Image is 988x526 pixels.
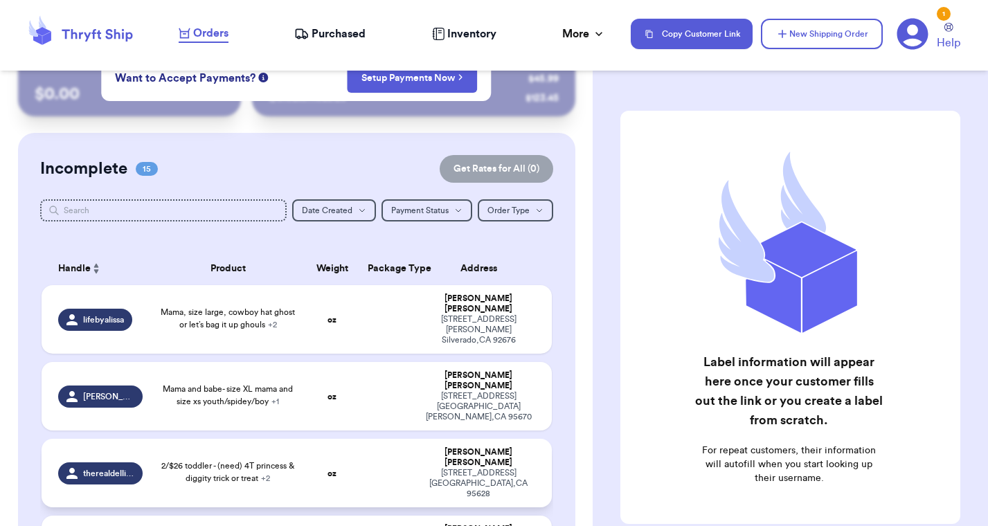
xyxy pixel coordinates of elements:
th: Package Type [359,252,414,285]
span: Mama and babe- size XL mama and size xs youth/spidey/boy [163,385,293,406]
span: Mama, size large, cowboy hat ghost or let’s bag it up ghouls [161,308,295,329]
span: therealdelliejelly [83,468,134,479]
a: Inventory [432,26,496,42]
strong: oz [327,469,336,478]
h2: Label information will appear here once your customer fills out the link or you create a label fr... [694,352,883,430]
input: Search [40,199,287,221]
a: Setup Payments Now [361,71,463,85]
span: lifebyalissa [83,314,124,325]
div: [STREET_ADDRESS] [GEOGRAPHIC_DATA][PERSON_NAME] , CA 95670 [422,391,535,422]
th: Weight [305,252,359,285]
span: [PERSON_NAME] [83,391,134,402]
span: Handle [58,262,91,276]
span: + 1 [271,397,279,406]
div: More [562,26,606,42]
span: + 2 [268,320,277,329]
th: Address [414,252,551,285]
span: Want to Accept Payments? [115,70,255,87]
span: Inventory [447,26,496,42]
button: Copy Customer Link [631,19,753,49]
span: + 2 [261,474,270,482]
p: $ 0.00 [35,83,224,105]
span: Order Type [487,206,530,215]
div: [PERSON_NAME] [PERSON_NAME] [422,370,535,391]
p: For repeat customers, their information will autofill when you start looking up their username. [694,444,883,485]
span: 2/$26 toddler - (need) 4T princess & diggity trick or treat [161,462,294,482]
div: $ 45.99 [528,72,559,86]
button: Date Created [292,199,376,221]
span: Payment Status [391,206,449,215]
span: Help [937,35,960,51]
h2: Incomplete [40,158,127,180]
button: New Shipping Order [761,19,883,49]
a: Help [937,23,960,51]
span: Date Created [302,206,352,215]
span: Orders [193,25,228,42]
a: 1 [897,18,928,50]
strong: oz [327,316,336,324]
button: Order Type [478,199,553,221]
button: Get Rates for All (0) [440,155,553,183]
a: Orders [179,25,228,43]
th: Product [151,252,305,285]
button: Payment Status [381,199,472,221]
button: Sort ascending [91,260,102,277]
div: [STREET_ADDRESS] [GEOGRAPHIC_DATA] , CA 95628 [422,468,535,499]
a: Purchased [294,26,366,42]
div: [STREET_ADDRESS][PERSON_NAME] Silverado , CA 92676 [422,314,535,345]
span: 15 [136,162,158,176]
div: $ 123.45 [526,91,559,105]
span: Purchased [312,26,366,42]
div: 1 [937,7,951,21]
strong: oz [327,392,336,401]
button: Setup Payments Now [347,64,478,93]
div: [PERSON_NAME] [PERSON_NAME] [422,447,535,468]
div: [PERSON_NAME] [PERSON_NAME] [422,293,535,314]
